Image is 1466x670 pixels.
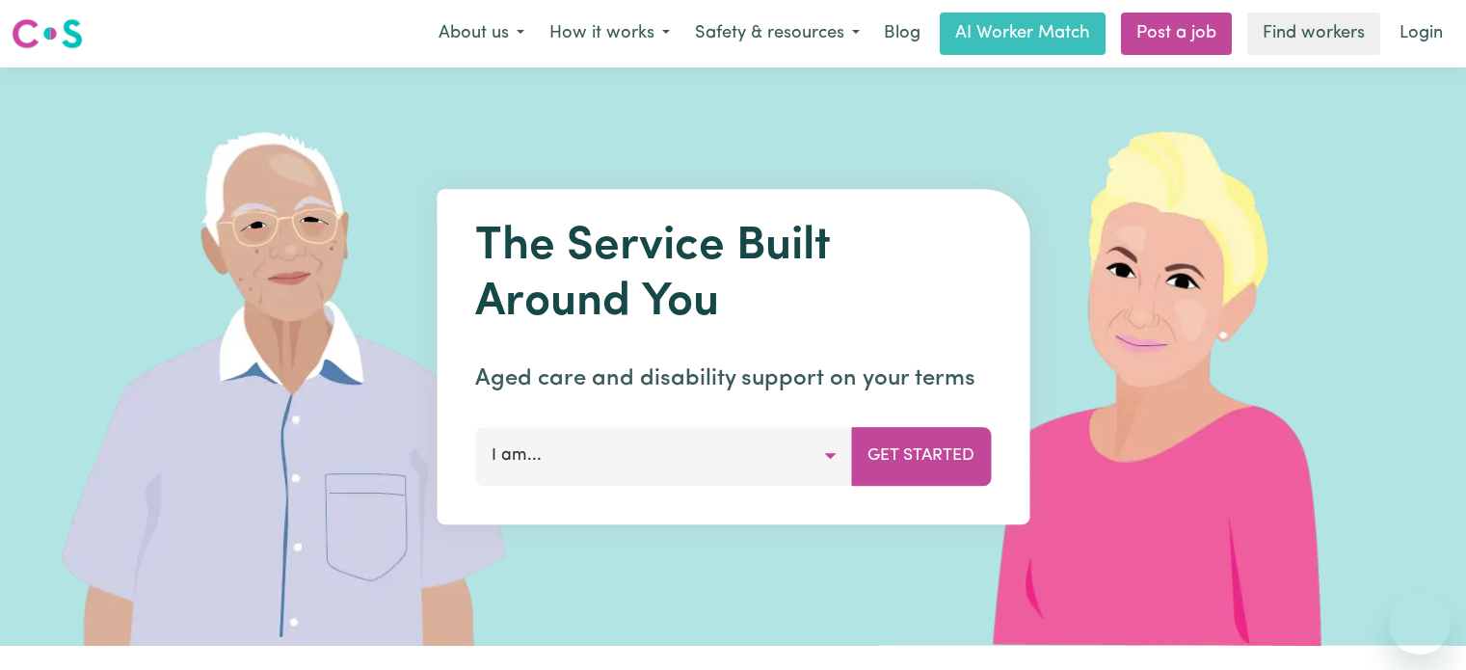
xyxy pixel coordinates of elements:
h1: The Service Built Around You [475,220,991,331]
button: Get Started [851,427,991,485]
a: AI Worker Match [940,13,1106,55]
iframe: Button to launch messaging window [1389,593,1451,655]
button: I am... [475,427,852,485]
button: How it works [537,13,682,54]
button: Safety & resources [682,13,872,54]
a: Post a job [1121,13,1232,55]
a: Careseekers logo [12,12,83,56]
a: Blog [872,13,932,55]
a: Find workers [1247,13,1380,55]
a: Login [1388,13,1454,55]
p: Aged care and disability support on your terms [475,362,991,396]
button: About us [426,13,537,54]
img: Careseekers logo [12,16,83,51]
